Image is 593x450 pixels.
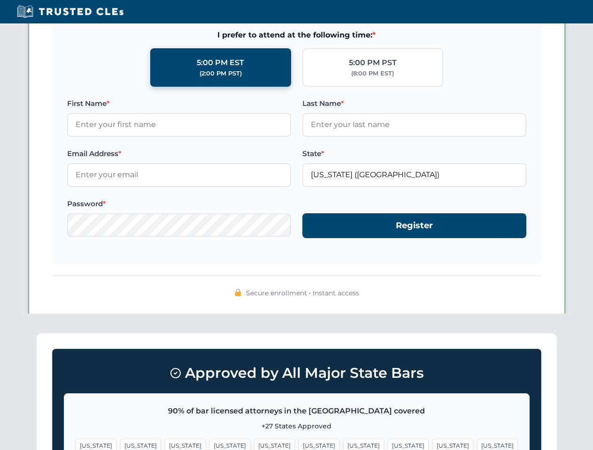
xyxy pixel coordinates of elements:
[67,148,291,159] label: Email Address
[302,148,526,159] label: State
[76,421,518,431] p: +27 States Approved
[197,57,244,69] div: 5:00 PM EST
[349,57,397,69] div: 5:00 PM PST
[67,98,291,109] label: First Name
[234,289,242,296] img: 🔒
[67,113,291,136] input: Enter your first name
[302,113,526,136] input: Enter your last name
[14,5,126,19] img: Trusted CLEs
[302,213,526,238] button: Register
[302,163,526,187] input: Florida (FL)
[67,198,291,210] label: Password
[64,360,530,386] h3: Approved by All Major State Bars
[67,163,291,187] input: Enter your email
[200,69,242,78] div: (2:00 PM PST)
[246,288,359,298] span: Secure enrollment • Instant access
[351,69,394,78] div: (8:00 PM EST)
[67,29,526,41] span: I prefer to attend at the following time:
[76,405,518,417] p: 90% of bar licensed attorneys in the [GEOGRAPHIC_DATA] covered
[302,98,526,109] label: Last Name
